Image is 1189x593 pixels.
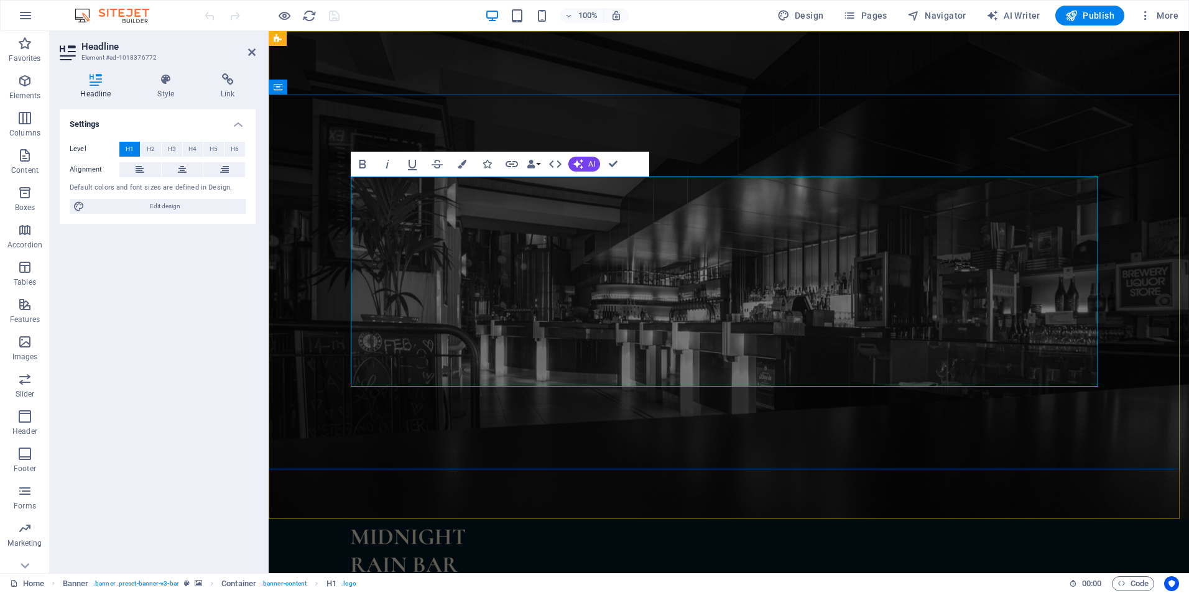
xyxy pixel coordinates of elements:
[7,240,42,250] p: Accordion
[560,8,604,23] button: 100%
[376,152,399,177] button: Italic (Ctrl+I)
[500,152,524,177] button: Link
[70,183,246,193] div: Default colors and font sizes are defined in Design.
[10,315,40,324] p: Features
[231,142,239,157] span: H6
[1069,576,1102,591] h6: Session time
[11,165,39,175] p: Content
[1117,576,1149,591] span: Code
[63,576,357,591] nav: breadcrumb
[183,142,203,157] button: H4
[184,580,190,587] i: This element is a customizable preset
[63,576,89,591] span: Click to select. Double-click to edit
[88,199,242,214] span: Edit design
[1134,6,1183,25] button: More
[1055,6,1124,25] button: Publish
[14,277,36,287] p: Tables
[981,6,1045,25] button: AI Writer
[141,142,161,157] button: H2
[70,142,119,157] label: Level
[72,8,165,23] img: Editor Logo
[772,6,829,25] button: Design
[1091,579,1093,588] span: :
[12,426,37,436] p: Header
[10,576,44,591] a: Click to cancel selection. Double-click to open Pages
[578,8,598,23] h6: 100%
[1082,576,1101,591] span: 00 00
[986,9,1040,22] span: AI Writer
[588,160,595,168] span: AI
[261,576,307,591] span: . banner-content
[126,142,134,157] span: H1
[60,109,256,132] h4: Settings
[168,142,176,157] span: H3
[162,142,182,157] button: H3
[1065,9,1114,22] span: Publish
[843,9,887,22] span: Pages
[450,152,474,177] button: Colors
[221,576,256,591] span: Click to select. Double-click to edit
[302,9,317,23] i: Reload page
[224,142,245,157] button: H6
[9,53,40,63] p: Favorites
[400,152,424,177] button: Underline (Ctrl+U)
[81,52,231,63] h3: Element #ed-1018376772
[902,6,971,25] button: Navigator
[81,41,256,52] h2: Headline
[351,152,374,177] button: Bold (Ctrl+B)
[544,152,567,177] button: HTML
[203,142,224,157] button: H5
[70,162,119,177] label: Alignment
[188,142,197,157] span: H4
[1139,9,1178,22] span: More
[210,142,218,157] span: H5
[525,152,542,177] button: Data Bindings
[302,8,317,23] button: reload
[475,152,499,177] button: Icons
[14,501,36,511] p: Forms
[9,128,40,138] p: Columns
[195,580,202,587] i: This element contains a background
[777,9,824,22] span: Design
[147,142,155,157] span: H2
[1164,576,1179,591] button: Usercentrics
[611,10,622,21] i: On resize automatically adjust zoom level to fit chosen device.
[838,6,892,25] button: Pages
[326,576,336,591] span: Click to select. Double-click to edit
[425,152,449,177] button: Strikethrough
[15,203,35,213] p: Boxes
[341,576,356,591] span: . logo
[16,389,35,399] p: Slider
[60,73,137,99] h4: Headline
[7,538,42,548] p: Marketing
[277,8,292,23] button: Click here to leave preview mode and continue editing
[1112,576,1154,591] button: Code
[12,352,38,362] p: Images
[772,6,829,25] div: Design (Ctrl+Alt+Y)
[568,157,600,172] button: AI
[601,152,625,177] button: Confirm (Ctrl+⏎)
[14,464,36,474] p: Footer
[93,576,179,591] span: . banner .preset-banner-v3-bar
[119,142,140,157] button: H1
[200,73,256,99] h4: Link
[9,91,41,101] p: Elements
[70,199,246,214] button: Edit design
[137,73,200,99] h4: Style
[907,9,966,22] span: Navigator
